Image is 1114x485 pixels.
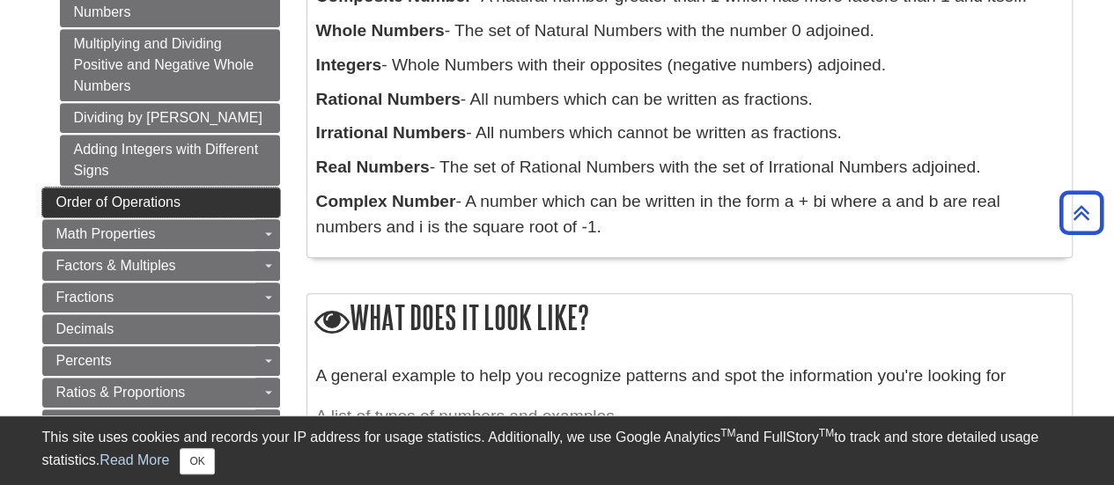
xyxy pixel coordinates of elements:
[316,397,1063,437] caption: A list of types of numbers and examples.
[56,195,181,209] span: Order of Operations
[100,452,169,467] a: Read More
[316,158,430,176] b: Real Numbers
[60,29,280,101] a: Multiplying and Dividing Positive and Negative Whole Numbers
[316,192,456,210] b: Complex Number
[316,189,1063,240] p: - A number which can be written in the form a + bi where a and b are real numbers and i is the sq...
[42,409,280,439] a: Exponents
[316,18,1063,44] p: - The set of Natural Numbers with the number 0 adjoined.
[316,121,1063,146] p: - All numbers which cannot be written as fractions.
[60,103,280,133] a: Dividing by [PERSON_NAME]
[56,385,186,400] span: Ratios & Proportions
[42,283,280,312] a: Fractions
[316,55,382,74] b: Integers
[316,364,1063,389] p: A general example to help you recognize patterns and spot the information you're looking for
[307,294,1072,344] h2: What does it look like?
[42,314,280,344] a: Decimals
[42,187,280,217] a: Order of Operations
[819,427,834,439] sup: TM
[180,448,214,474] button: Close
[316,123,467,142] b: Irrational Numbers
[42,378,280,408] a: Ratios & Proportions
[56,321,114,336] span: Decimals
[42,346,280,376] a: Percents
[56,290,114,305] span: Fractions
[316,87,1063,113] p: - All numbers which can be written as fractions.
[720,427,735,439] sup: TM
[316,155,1063,180] p: - The set of Rational Numbers with the set of Irrational Numbers adjoined.
[316,53,1063,78] p: - Whole Numbers with their opposites (negative numbers) adjoined.
[60,135,280,186] a: Adding Integers with Different Signs
[42,251,280,281] a: Factors & Multiples
[42,219,280,249] a: Math Properties
[316,21,445,40] b: Whole Numbers
[56,226,156,241] span: Math Properties
[56,353,112,368] span: Percents
[316,90,461,108] b: Rational Numbers
[1053,201,1110,224] a: Back to Top
[42,427,1073,474] div: This site uses cookies and records your IP address for usage statistics. Additionally, we use Goo...
[56,258,176,273] span: Factors & Multiples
